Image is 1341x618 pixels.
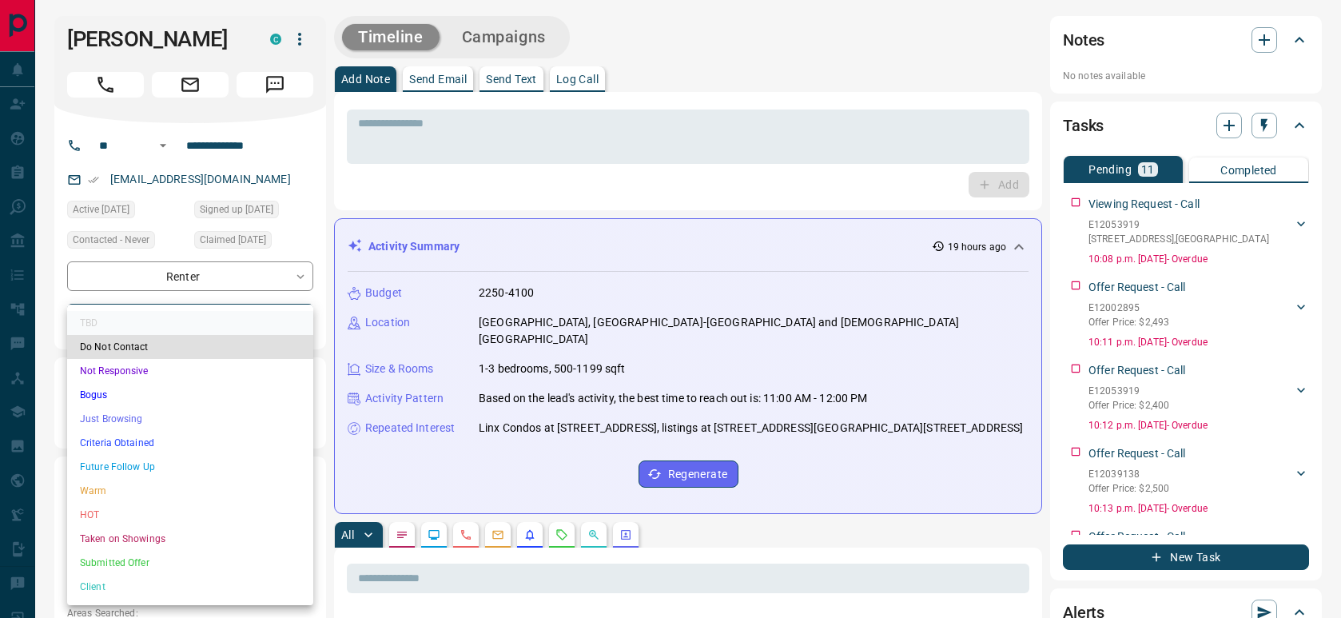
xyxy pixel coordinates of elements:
li: Future Follow Up [67,455,313,479]
li: HOT [67,503,313,527]
li: Not Responsive [67,359,313,383]
li: Submitted Offer [67,551,313,575]
li: Bogus [67,383,313,407]
li: Warm [67,479,313,503]
li: Do Not Contact [67,335,313,359]
li: Client [67,575,313,599]
li: Just Browsing [67,407,313,431]
li: Criteria Obtained [67,431,313,455]
li: Taken on Showings [67,527,313,551]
